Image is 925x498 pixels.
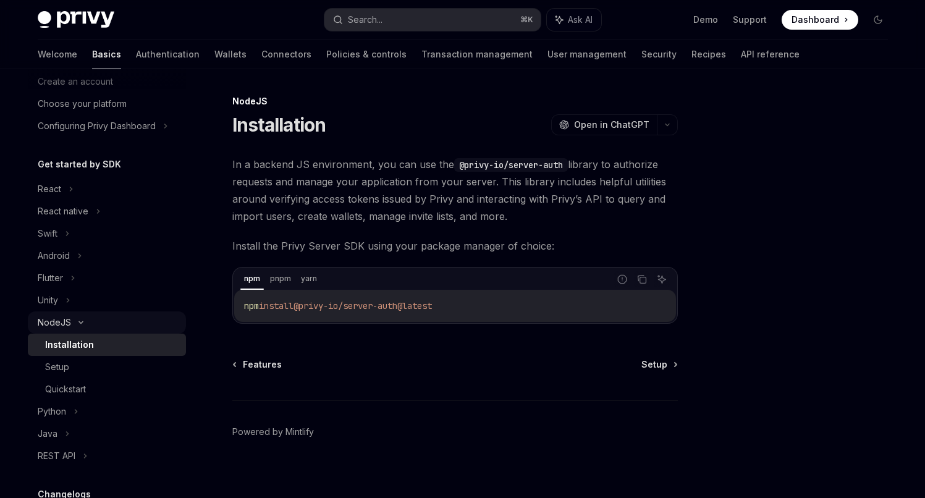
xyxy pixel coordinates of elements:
[294,300,432,311] span: @privy-io/server-auth@latest
[38,96,127,111] div: Choose your platform
[654,271,670,287] button: Ask AI
[232,114,326,136] h1: Installation
[733,14,767,26] a: Support
[792,14,839,26] span: Dashboard
[259,300,294,311] span: install
[614,271,630,287] button: Report incorrect code
[641,40,677,69] a: Security
[240,271,264,286] div: npm
[741,40,800,69] a: API reference
[693,14,718,26] a: Demo
[38,271,63,285] div: Flutter
[38,449,75,463] div: REST API
[234,358,282,371] a: Features
[266,271,295,286] div: pnpm
[348,12,382,27] div: Search...
[634,271,650,287] button: Copy the contents from the code block
[38,226,57,241] div: Swift
[520,15,533,25] span: ⌘ K
[232,426,314,438] a: Powered by Mintlify
[45,382,86,397] div: Quickstart
[868,10,888,30] button: Toggle dark mode
[38,426,57,441] div: Java
[232,237,678,255] span: Install the Privy Server SDK using your package manager of choice:
[38,315,71,330] div: NodeJS
[782,10,858,30] a: Dashboard
[38,40,77,69] a: Welcome
[324,9,541,31] button: Search...⌘K
[214,40,247,69] a: Wallets
[38,293,58,308] div: Unity
[28,378,186,400] a: Quickstart
[38,204,88,219] div: React native
[38,182,61,196] div: React
[261,40,311,69] a: Connectors
[547,9,601,31] button: Ask AI
[326,40,407,69] a: Policies & controls
[38,119,156,133] div: Configuring Privy Dashboard
[232,156,678,225] span: In a backend JS environment, you can use the library to authorize requests and manage your applic...
[454,158,568,172] code: @privy-io/server-auth
[38,248,70,263] div: Android
[28,93,186,115] a: Choose your platform
[297,271,321,286] div: yarn
[641,358,667,371] span: Setup
[28,356,186,378] a: Setup
[551,114,657,135] button: Open in ChatGPT
[691,40,726,69] a: Recipes
[45,360,69,374] div: Setup
[92,40,121,69] a: Basics
[232,95,678,108] div: NodeJS
[243,358,282,371] span: Features
[568,14,593,26] span: Ask AI
[38,404,66,419] div: Python
[244,300,259,311] span: npm
[136,40,200,69] a: Authentication
[641,358,677,371] a: Setup
[38,157,121,172] h5: Get started by SDK
[421,40,533,69] a: Transaction management
[38,11,114,28] img: dark logo
[45,337,94,352] div: Installation
[574,119,649,131] span: Open in ChatGPT
[547,40,627,69] a: User management
[28,334,186,356] a: Installation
